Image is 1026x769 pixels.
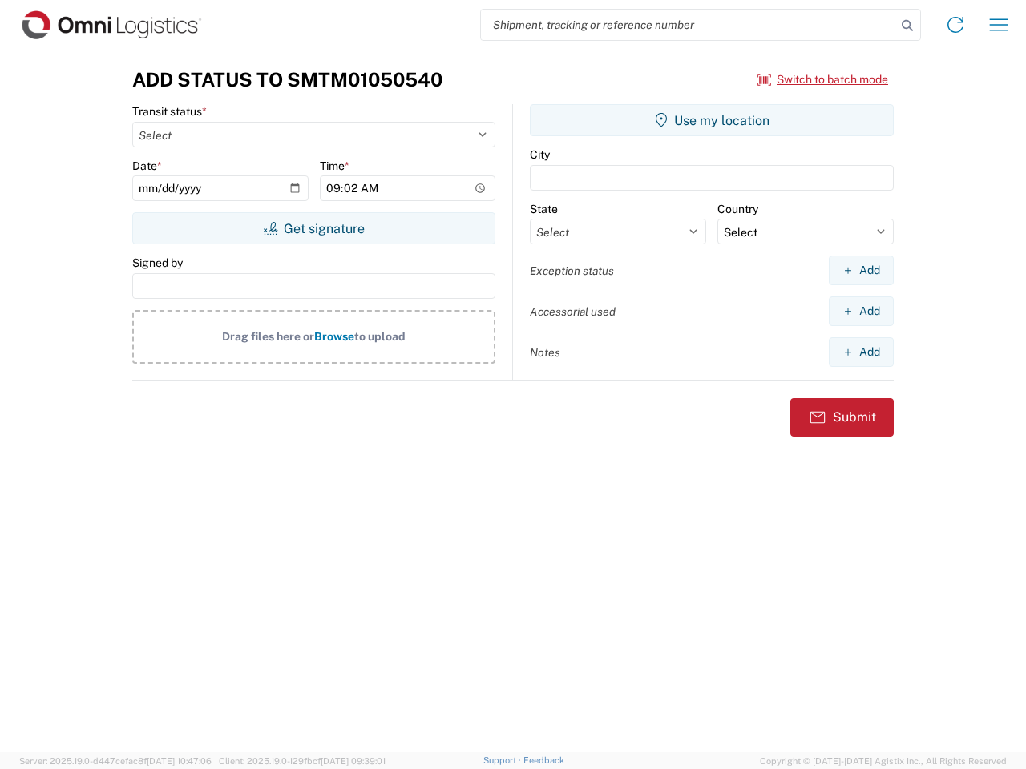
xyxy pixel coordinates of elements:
[132,68,442,91] h3: Add Status to SMTM01050540
[354,330,406,343] span: to upload
[132,104,207,119] label: Transit status
[19,756,212,766] span: Server: 2025.19.0-d447cefac8f
[219,756,386,766] span: Client: 2025.19.0-129fbcf
[314,330,354,343] span: Browse
[530,202,558,216] label: State
[829,256,894,285] button: Add
[147,756,212,766] span: [DATE] 10:47:06
[530,304,616,319] label: Accessorial used
[321,756,386,766] span: [DATE] 09:39:01
[760,754,1007,768] span: Copyright © [DATE]-[DATE] Agistix Inc., All Rights Reserved
[132,159,162,173] label: Date
[530,345,560,360] label: Notes
[222,330,314,343] span: Drag files here or
[530,104,894,136] button: Use my location
[320,159,349,173] label: Time
[717,202,758,216] label: Country
[523,755,564,765] a: Feedback
[481,10,896,40] input: Shipment, tracking or reference number
[132,212,495,244] button: Get signature
[483,755,523,765] a: Support
[530,147,550,162] label: City
[829,337,894,367] button: Add
[530,264,614,278] label: Exception status
[829,296,894,326] button: Add
[757,66,888,93] button: Switch to batch mode
[132,256,183,270] label: Signed by
[790,398,894,437] button: Submit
